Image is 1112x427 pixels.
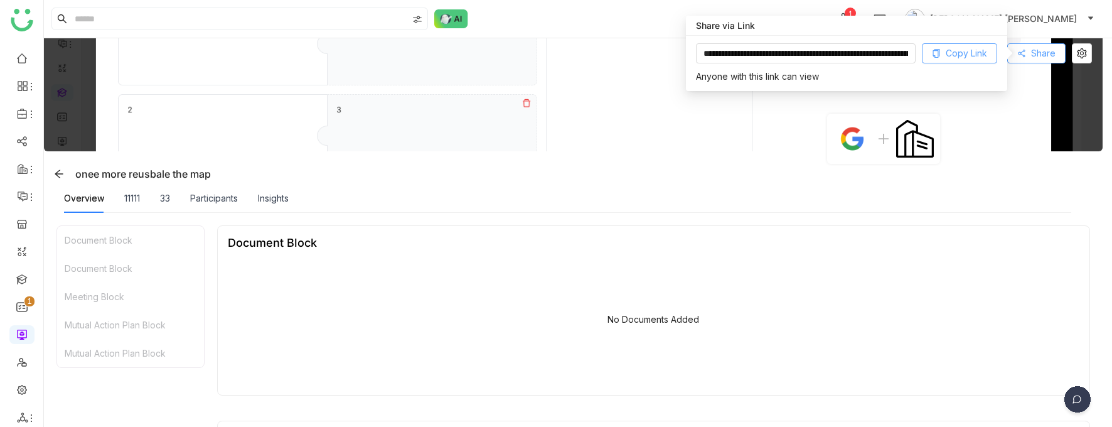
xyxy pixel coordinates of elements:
[11,9,33,31] img: logo
[434,9,468,28] img: ask-buddy-normal.svg
[160,192,170,205] div: 33
[27,295,32,308] p: 1
[228,236,317,249] div: Document Block
[1007,43,1066,63] button: Share
[64,192,104,205] div: Overview
[1031,46,1056,60] span: Share
[922,43,997,63] button: Copy Link
[874,14,886,26] img: help.svg
[190,192,238,205] div: Participants
[24,296,35,306] nz-badge-sup: 1
[930,12,1077,26] span: [PERSON_NAME] [PERSON_NAME]
[49,164,211,184] div: onee more reusbale the map
[57,339,204,367] div: Mutual Action Plan Block
[258,192,289,205] div: Insights
[57,311,204,339] div: Mutual Action Plan Block
[902,9,1097,29] button: [PERSON_NAME] [PERSON_NAME]
[686,16,1007,36] div: Share via Link
[1062,386,1093,418] img: dsr-chat-floating.svg
[412,14,422,24] img: search-type.svg
[124,192,140,205] div: 11111
[57,254,204,283] div: Document Block
[607,314,699,325] div: No Documents Added
[946,46,987,60] span: Copy Link
[57,226,204,254] div: Document Block
[845,8,856,19] div: 1
[905,9,925,29] img: avatar
[57,283,204,311] div: Meeting Block
[696,70,819,84] div: Anyone with this link can view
